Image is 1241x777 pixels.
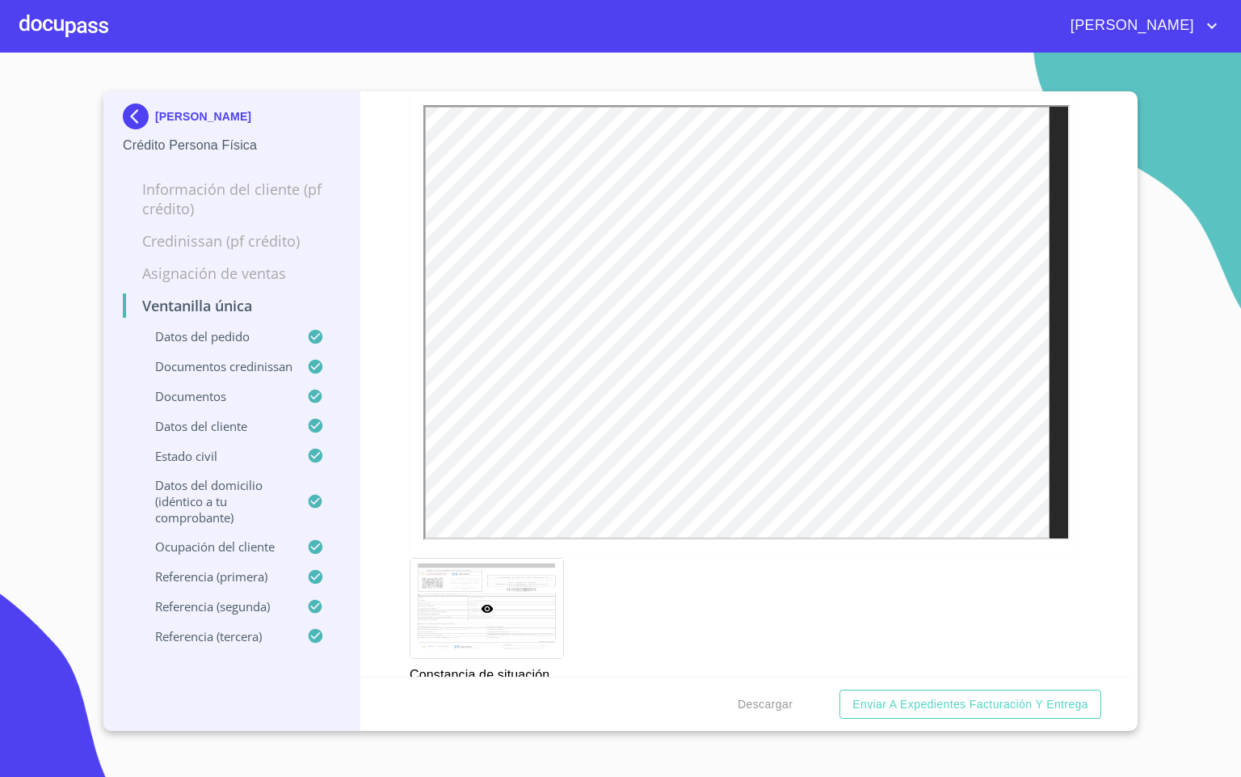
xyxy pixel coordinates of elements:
p: Credinissan (PF crédito) [123,231,340,251]
span: Enviar a Expedientes Facturación y Entrega [852,695,1088,715]
p: Ventanilla única [123,296,340,315]
p: Datos del pedido [123,328,307,344]
p: Información del cliente (PF crédito) [123,179,340,218]
p: Referencia (primera) [123,568,307,585]
p: Asignación de Ventas [123,264,340,283]
p: Datos del cliente [123,418,307,434]
iframe: Constancia de situación fiscal [423,105,1070,540]
p: Referencia (segunda) [123,598,307,614]
p: Documentos CrediNissan [123,358,307,374]
p: Crédito Persona Física [123,136,340,155]
img: Docupass spot blue [123,103,155,129]
button: Descargar [731,690,799,720]
button: Enviar a Expedientes Facturación y Entrega [839,690,1101,720]
p: Ocupación del Cliente [123,538,307,555]
span: Descargar [738,695,793,715]
p: Estado Civil [123,448,307,464]
p: Referencia (tercera) [123,628,307,644]
span: [PERSON_NAME] [1058,13,1202,39]
div: [PERSON_NAME] [123,103,340,136]
p: [PERSON_NAME] [155,110,251,123]
p: Documentos [123,388,307,404]
p: Datos del domicilio (idéntico a tu comprobante) [123,477,307,526]
button: account of current user [1058,13,1222,39]
p: Constancia de situación fiscal [410,659,562,704]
